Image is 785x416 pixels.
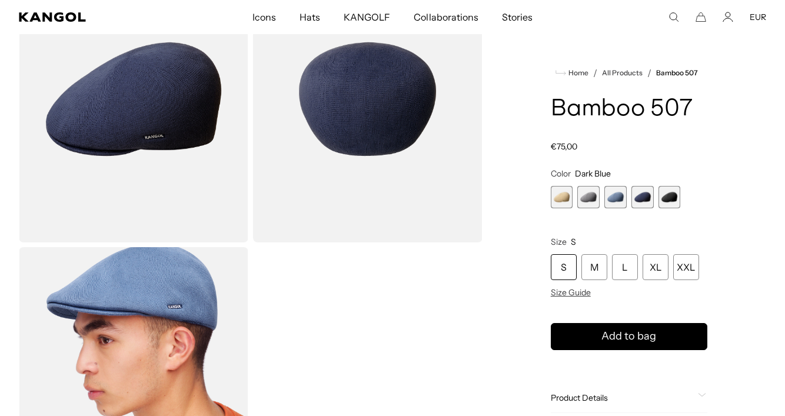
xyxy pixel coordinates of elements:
[551,96,707,122] h1: Bamboo 507
[551,392,693,403] span: Product Details
[604,186,627,208] div: 3 of 5
[643,254,668,280] div: XL
[631,186,654,208] label: Dark Blue
[551,168,571,179] span: Color
[581,254,607,280] div: M
[575,168,611,179] span: Dark Blue
[588,66,597,80] li: /
[551,287,591,298] span: Size Guide
[601,328,656,344] span: Add to bag
[656,69,698,77] a: Bamboo 507
[577,186,600,208] label: Charcoal
[696,12,706,22] button: Cart
[551,66,707,80] nav: breadcrumbs
[612,254,638,280] div: L
[566,69,588,77] span: Home
[556,68,588,78] a: Home
[551,141,577,152] span: €75,00
[551,186,573,208] label: Beige
[631,186,654,208] div: 4 of 5
[571,237,576,247] span: S
[643,66,651,80] li: /
[723,12,733,22] a: Account
[604,186,627,208] label: DENIM BLUE
[602,69,643,77] a: All Products
[577,186,600,208] div: 2 of 5
[551,237,567,247] span: Size
[19,12,167,22] a: Kangol
[658,186,681,208] div: 5 of 5
[551,186,573,208] div: 1 of 5
[668,12,679,22] summary: Search here
[750,12,766,22] button: EUR
[658,186,681,208] label: Black
[551,323,707,350] button: Add to bag
[551,254,577,280] div: S
[673,254,699,280] div: XXL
